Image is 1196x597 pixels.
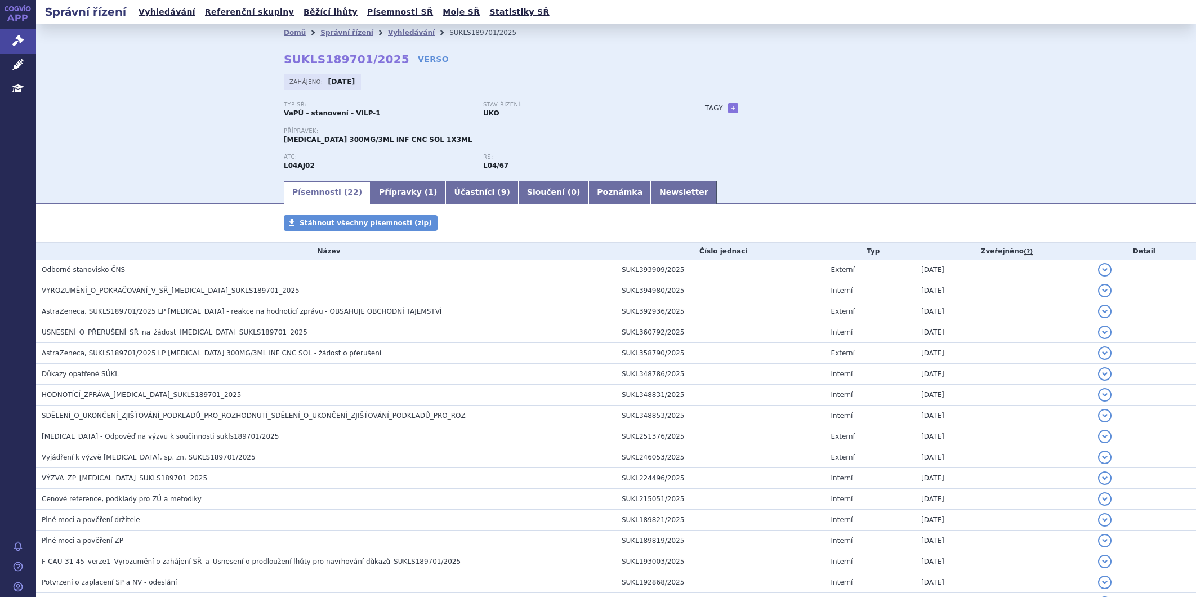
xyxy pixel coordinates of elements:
[1098,305,1112,318] button: detail
[916,572,1092,593] td: [DATE]
[1098,430,1112,443] button: detail
[483,162,508,170] strong: ravulizumab
[284,101,472,108] p: Typ SŘ:
[364,5,436,20] a: Písemnosti SŘ
[651,181,717,204] a: Newsletter
[1098,388,1112,402] button: detail
[42,370,119,378] span: Důkazy opatřené SÚKL
[616,447,825,468] td: SUKL246053/2025
[831,495,853,503] span: Interní
[616,260,825,280] td: SUKL393909/2025
[428,188,434,197] span: 1
[284,215,438,231] a: Stáhnout všechny písemnosti (zip)
[916,426,1092,447] td: [DATE]
[616,489,825,510] td: SUKL215051/2025
[616,426,825,447] td: SUKL251376/2025
[616,531,825,551] td: SUKL189819/2025
[1098,451,1112,464] button: detail
[571,188,577,197] span: 0
[42,433,279,440] span: ULTOMIRIS - Odpověď na výzvu k součinnosti sukls189701/2025
[831,537,853,545] span: Interní
[616,322,825,343] td: SUKL360792/2025
[831,578,853,586] span: Interní
[916,468,1092,489] td: [DATE]
[328,78,355,86] strong: [DATE]
[916,406,1092,426] td: [DATE]
[916,260,1092,280] td: [DATE]
[1098,367,1112,381] button: detail
[42,349,381,357] span: AstraZeneca, SUKLS189701/2025 LP Ultomiris 300MG/3ML INF CNC SOL - žádost o přerušení
[616,406,825,426] td: SUKL348853/2025
[916,447,1092,468] td: [DATE]
[42,308,441,315] span: AstraZeneca, SUKLS189701/2025 LP Ultomiris - reakce na hodnotící zprávu - OBSAHUJE OBCHODNÍ TAJEM...
[388,29,435,37] a: Vyhledávání
[916,385,1092,406] td: [DATE]
[1098,534,1112,547] button: detail
[588,181,651,204] a: Poznámka
[831,474,853,482] span: Interní
[42,328,307,336] span: USNESENÍ_O_PŘERUŠENÍ_SŘ_na_žádost_ULTOMIRIS_SUKLS189701_2025
[705,101,723,115] h3: Tagy
[825,243,916,260] th: Typ
[449,24,531,41] li: SUKLS189701/2025
[135,5,199,20] a: Vyhledávání
[616,301,825,322] td: SUKL392936/2025
[1098,409,1112,422] button: detail
[284,109,381,117] strong: VaPÚ - stanovení - VILP-1
[1092,243,1196,260] th: Detail
[284,52,409,66] strong: SUKLS189701/2025
[289,77,325,86] span: Zahájeno:
[831,349,855,357] span: Externí
[916,551,1092,572] td: [DATE]
[1098,492,1112,506] button: detail
[284,154,472,161] p: ATC:
[1098,555,1112,568] button: detail
[831,266,855,274] span: Externí
[831,328,853,336] span: Interní
[1098,576,1112,589] button: detail
[616,243,825,260] th: Číslo jednací
[916,301,1092,322] td: [DATE]
[831,516,853,524] span: Interní
[916,243,1092,260] th: Zveřejněno
[347,188,358,197] span: 22
[371,181,445,204] a: Přípravky (1)
[501,188,507,197] span: 9
[916,510,1092,531] td: [DATE]
[1098,346,1112,360] button: detail
[831,453,855,461] span: Externí
[320,29,373,37] a: Správní řízení
[916,531,1092,551] td: [DATE]
[916,322,1092,343] td: [DATE]
[616,510,825,531] td: SUKL189821/2025
[483,154,671,161] p: RS:
[418,54,449,65] a: VERSO
[36,243,616,260] th: Název
[831,412,853,420] span: Interní
[42,495,202,503] span: Cenové reference, podklady pro ZÚ a metodiky
[831,558,853,565] span: Interní
[284,136,472,144] span: [MEDICAL_DATA] 300MG/3ML INF CNC SOL 1X3ML
[486,5,552,20] a: Statistiky SŘ
[1098,326,1112,339] button: detail
[831,308,855,315] span: Externí
[616,572,825,593] td: SUKL192868/2025
[916,343,1092,364] td: [DATE]
[616,364,825,385] td: SUKL348786/2025
[831,287,853,295] span: Interní
[916,489,1092,510] td: [DATE]
[300,5,361,20] a: Běžící lhůty
[1024,248,1033,256] abbr: (?)
[831,433,855,440] span: Externí
[42,578,177,586] span: Potvrzení o zaplacení SP a NV - odeslání
[1098,471,1112,485] button: detail
[284,162,315,170] strong: RAVULIZUMAB
[831,370,853,378] span: Interní
[445,181,518,204] a: Účastníci (9)
[42,412,466,420] span: SDĚLENÍ_O_UKONČENÍ_ZJIŠŤOVÁNÍ_PODKLADŮ_PRO_ROZHODNUTÍ_SDĚLENÍ_O_UKONČENÍ_ZJIŠŤOVÁNÍ_PODKLADŮ_PRO_ROZ
[42,558,461,565] span: F-CAU-31-45_verze1_Vyrozumění o zahájení SŘ_a_Usnesení o prodloužení lhůty pro navrhování důkazů_...
[616,468,825,489] td: SUKL224496/2025
[483,109,499,117] strong: UKO
[300,219,432,227] span: Stáhnout všechny písemnosti (zip)
[439,5,483,20] a: Moje SŘ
